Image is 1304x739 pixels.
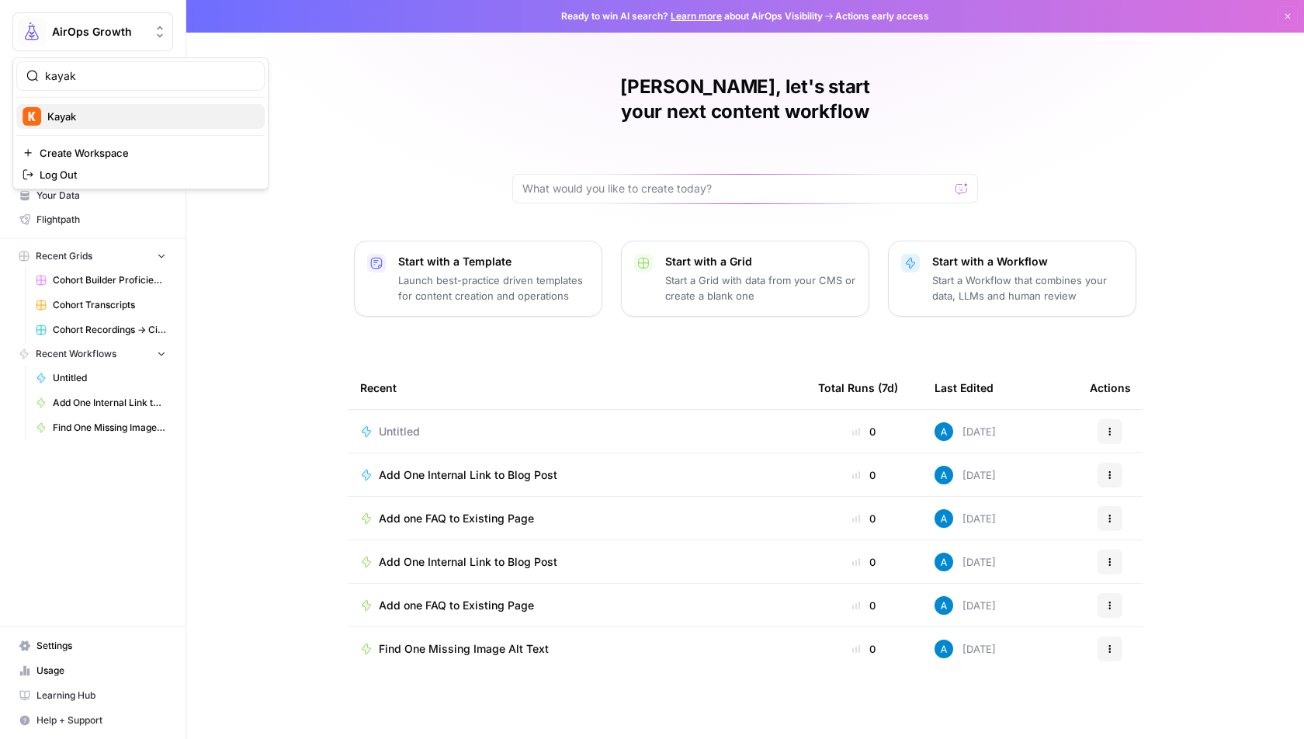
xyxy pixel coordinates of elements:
[1090,366,1131,409] div: Actions
[665,272,856,304] p: Start a Grid with data from your CMS or create a blank one
[36,347,116,361] span: Recent Workflows
[36,689,166,703] span: Learning Hub
[671,10,722,22] a: Learn more
[29,317,173,342] a: Cohort Recordings -> Circle Automation
[935,553,953,571] img: o3cqybgnmipr355j8nz4zpq1mc6x
[29,390,173,415] a: Add One Internal Link to Blog Post
[360,511,793,526] a: Add one FAQ to Existing Page
[53,323,166,337] span: Cohort Recordings -> Circle Automation
[360,641,793,657] a: Find One Missing Image Alt Text
[818,511,910,526] div: 0
[379,424,420,439] span: Untitled
[40,145,252,161] span: Create Workspace
[398,272,589,304] p: Launch best-practice driven templates for content creation and operations
[935,466,953,484] img: o3cqybgnmipr355j8nz4zpq1mc6x
[932,254,1123,269] p: Start with a Workflow
[29,366,173,390] a: Untitled
[36,249,92,263] span: Recent Grids
[935,509,996,528] div: [DATE]
[818,467,910,483] div: 0
[23,107,41,126] img: Kayak Logo
[818,641,910,657] div: 0
[12,245,173,268] button: Recent Grids
[935,466,996,484] div: [DATE]
[36,713,166,727] span: Help + Support
[12,708,173,733] button: Help + Support
[360,424,793,439] a: Untitled
[52,24,146,40] span: AirOps Growth
[45,68,255,84] input: Search Workspaces
[360,467,793,483] a: Add One Internal Link to Blog Post
[935,422,953,441] img: o3cqybgnmipr355j8nz4zpq1mc6x
[29,268,173,293] a: Cohort Builder Proficiency Scorer
[932,272,1123,304] p: Start a Workflow that combines your data, LLMs and human review
[36,664,166,678] span: Usage
[360,598,793,613] a: Add one FAQ to Existing Page
[12,12,173,51] button: Workspace: AirOps Growth
[12,207,173,232] a: Flightpath
[12,183,173,208] a: Your Data
[398,254,589,269] p: Start with a Template
[360,366,793,409] div: Recent
[561,9,823,23] span: Ready to win AI search? about AirOps Visibility
[47,109,252,124] span: Kayak
[835,9,929,23] span: Actions early access
[818,598,910,613] div: 0
[53,371,166,385] span: Untitled
[12,342,173,366] button: Recent Workflows
[379,598,534,613] span: Add one FAQ to Existing Page
[40,167,252,182] span: Log Out
[379,641,549,657] span: Find One Missing Image Alt Text
[935,366,994,409] div: Last Edited
[29,415,173,440] a: Find One Missing Image Alt Text
[935,596,996,615] div: [DATE]
[818,424,910,439] div: 0
[621,241,869,317] button: Start with a GridStart a Grid with data from your CMS or create a blank one
[935,640,996,658] div: [DATE]
[935,509,953,528] img: o3cqybgnmipr355j8nz4zpq1mc6x
[53,273,166,287] span: Cohort Builder Proficiency Scorer
[53,298,166,312] span: Cohort Transcripts
[512,75,978,124] h1: [PERSON_NAME], let's start your next content workflow
[935,640,953,658] img: o3cqybgnmipr355j8nz4zpq1mc6x
[18,18,46,46] img: AirOps Growth Logo
[12,658,173,683] a: Usage
[360,554,793,570] a: Add One Internal Link to Blog Post
[935,553,996,571] div: [DATE]
[36,639,166,653] span: Settings
[935,596,953,615] img: o3cqybgnmipr355j8nz4zpq1mc6x
[354,241,602,317] button: Start with a TemplateLaunch best-practice driven templates for content creation and operations
[12,683,173,708] a: Learning Hub
[522,181,949,196] input: What would you like to create today?
[818,554,910,570] div: 0
[379,554,557,570] span: Add One Internal Link to Blog Post
[379,467,557,483] span: Add One Internal Link to Blog Post
[36,189,166,203] span: Your Data
[36,213,166,227] span: Flightpath
[53,396,166,410] span: Add One Internal Link to Blog Post
[888,241,1136,317] button: Start with a WorkflowStart a Workflow that combines your data, LLMs and human review
[935,422,996,441] div: [DATE]
[12,633,173,658] a: Settings
[16,142,265,164] a: Create Workspace
[12,57,269,189] div: Workspace: AirOps Growth
[379,511,534,526] span: Add one FAQ to Existing Page
[665,254,856,269] p: Start with a Grid
[16,164,265,186] a: Log Out
[818,366,898,409] div: Total Runs (7d)
[29,293,173,317] a: Cohort Transcripts
[53,421,166,435] span: Find One Missing Image Alt Text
